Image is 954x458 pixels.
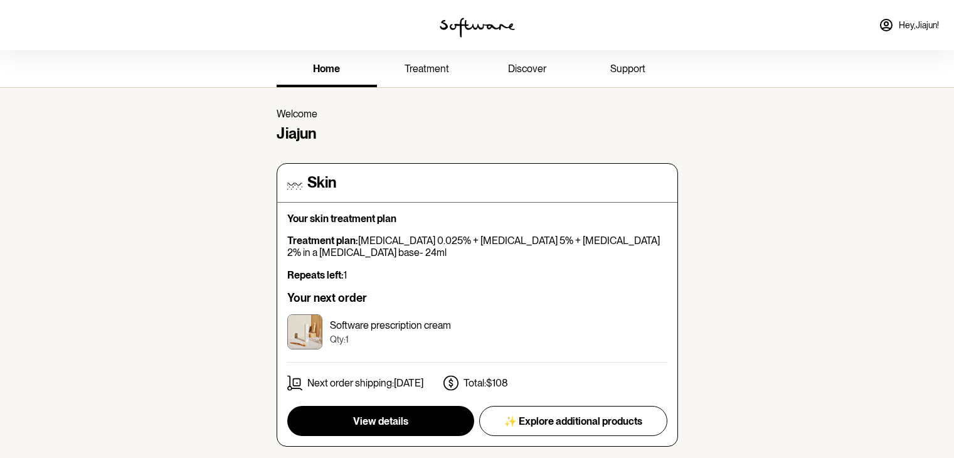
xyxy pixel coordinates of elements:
p: Qty: 1 [330,334,451,345]
a: home [277,53,377,87]
p: Next order shipping: [DATE] [307,377,423,389]
strong: Treatment plan: [287,235,358,247]
button: View details [287,406,474,436]
p: Welcome [277,108,678,120]
a: discover [477,53,578,87]
p: Total: $108 [464,377,508,389]
h4: Skin [307,174,336,192]
p: [MEDICAL_DATA] 0.025% + [MEDICAL_DATA] 5% + [MEDICAL_DATA] 2% in a [MEDICAL_DATA] base- 24ml [287,235,667,258]
a: Hey,Jiajun! [871,10,946,40]
img: software logo [440,18,515,38]
span: home [313,63,340,75]
p: Software prescription cream [330,319,451,331]
strong: Repeats left: [287,269,344,281]
p: Your skin treatment plan [287,213,667,225]
a: treatment [377,53,477,87]
span: treatment [405,63,449,75]
a: support [578,53,678,87]
span: discover [508,63,546,75]
span: support [610,63,645,75]
span: ✨ Explore additional products [504,415,642,427]
button: ✨ Explore additional products [479,406,667,436]
span: View details [353,415,408,427]
p: 1 [287,269,667,281]
span: Hey, Jiajun ! [899,20,939,31]
img: ckrj9ld8300003h5xpk2noua0.jpg [287,314,322,349]
h6: Your next order [287,291,667,305]
h4: Jiajun [277,125,678,143]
